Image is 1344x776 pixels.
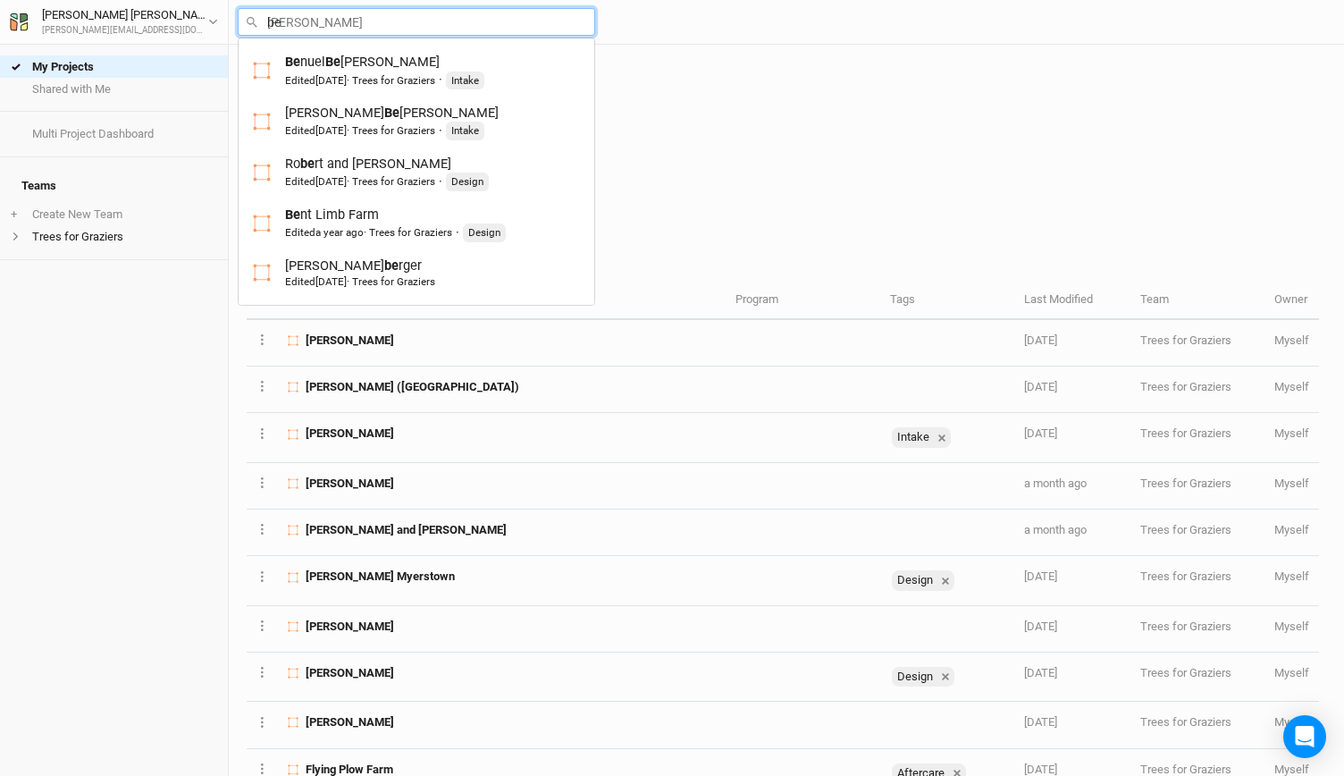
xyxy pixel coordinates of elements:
[253,155,580,191] a: Robert and [PERSON_NAME]Edited[DATE]· Trees for Graziers·Design
[285,54,300,70] mark: Be
[9,5,219,38] button: [PERSON_NAME] [PERSON_NAME][PERSON_NAME][EMAIL_ADDRESS][DOMAIN_NAME]
[315,124,347,137] span: Nov 7, 2023 5:39 AM
[1264,282,1319,320] th: Owner
[285,226,364,239] span: Edited
[285,275,347,288] span: Edited
[285,53,484,89] div: nuel [PERSON_NAME]
[1274,569,1309,583] span: harrison@treesforgraziers.com
[306,665,394,681] span: Matt Bomgardner
[239,97,594,148] a: Emmanuel Beiler
[1274,666,1309,679] span: harrison@treesforgraziers.com
[1130,463,1264,510] td: Trees for Graziers
[1024,715,1057,729] span: Jun 13, 2025 10:39 AM
[892,427,933,447] div: Intake
[42,24,208,38] div: [PERSON_NAME][EMAIL_ADDRESS][DOMAIN_NAME]
[285,274,435,289] div: · Trees for Graziers
[1014,282,1130,320] th: Last Modified
[463,224,506,241] div: Design
[285,207,300,223] mark: Be
[306,619,394,635] span: Jim Speicher
[306,476,394,492] span: Raymond Petersheim
[238,38,595,306] div: menu-options
[726,282,879,320] th: Program
[892,427,951,447] div: Intake
[285,74,347,87] span: Edited
[439,122,442,139] span: ·
[11,168,217,204] h4: Teams
[239,249,594,297] a: Adam Hornberger
[1130,413,1264,462] td: Trees for Graziers
[315,175,347,188] span: Sep 20, 2023 3:11 PM
[285,73,435,88] div: · Trees for Graziers
[1130,653,1264,702] td: Trees for Graziers
[446,72,484,89] div: Intake
[306,426,394,442] span: Samuel Lapp Jr
[285,124,347,137] span: Edited
[1024,426,1057,440] span: Aug 4, 2025 3:01 PM
[239,148,594,198] a: Robert and Patricia Zogorski
[1274,763,1309,776] span: harrison@treesforgraziers.com
[1130,320,1264,367] td: Trees for Graziers
[1274,426,1309,440] span: harrison@treesforgraziers.com
[1274,523,1309,536] span: harrison@treesforgraziers.com
[384,257,399,274] mark: be
[285,175,347,188] span: Edited
[1024,666,1057,679] span: Jun 24, 2025 10:13 AM
[1274,333,1309,347] span: harrison@treesforgraziers.com
[306,379,519,395] span: David Lair (Meadow Haven Farm)
[239,297,594,348] a: Bethel Church
[1024,380,1057,393] span: Aug 11, 2025 9:33 AM
[1024,523,1087,536] span: Jul 3, 2025 9:24 AM
[1024,620,1057,633] span: Jun 27, 2025 8:47 AM
[285,304,484,341] div: thel [DEMOGRAPHIC_DATA]
[1130,367,1264,413] td: Trees for Graziers
[253,206,580,242] a: Bent Limb FarmEditeda year ago· Trees for Graziers·Design
[1024,333,1057,347] span: Aug 11, 2025 2:10 PM
[315,226,364,239] span: Sep 24, 2024 7:32 AM
[253,257,580,290] a: [PERSON_NAME]bergerEdited[DATE]· Trees for Graziers
[325,54,340,70] mark: Be
[315,275,347,288] span: May 20, 2025 2:35 PM
[285,123,435,138] div: · Trees for Graziers
[892,667,954,687] div: Design
[439,71,442,89] span: ·
[239,198,594,249] a: Bent Limb Farm
[1130,702,1264,748] td: Trees for Graziers
[1283,715,1326,758] div: Open Intercom Messenger
[253,304,580,341] a: Bethel [DEMOGRAPHIC_DATA]Edited[DATE]· Trees for Graziers·Intake
[42,6,208,24] div: [PERSON_NAME] [PERSON_NAME]
[306,569,455,585] span: John Lapp Myerstown
[11,207,17,222] span: +
[446,122,484,139] div: Intake
[1274,477,1309,490] span: harrison@treesforgraziers.com
[1274,380,1309,393] span: harrison@treesforgraziers.com
[315,74,347,87] span: Dec 19, 2023 12:00 PM
[384,105,399,121] mark: Be
[1130,556,1264,605] td: Trees for Graziers
[285,305,300,321] mark: Be
[1130,282,1264,320] th: Team
[1024,477,1087,490] span: Jul 11, 2025 11:51 AM
[1274,620,1309,633] span: harrison@treesforgraziers.com
[285,174,435,189] div: · Trees for Graziers
[253,53,580,89] a: BenuelBe[PERSON_NAME]Edited[DATE]· Trees for Graziers·Intake
[439,173,442,190] span: ·
[253,104,580,140] a: [PERSON_NAME]Be[PERSON_NAME]Edited[DATE]· Trees for Graziers·Intake
[285,206,506,242] div: nt Limb Farm
[1130,606,1264,653] td: Trees for Graziers
[892,667,937,687] div: Design
[285,104,499,140] div: [PERSON_NAME] [PERSON_NAME]
[285,155,489,191] div: Ro rt and [PERSON_NAME]
[880,282,1014,320] th: Tags
[285,225,452,240] div: · Trees for Graziers
[239,46,594,97] a: Benuel Beiler
[238,8,595,36] input: Search all farms
[306,522,507,538] span: Diana and John Waring
[1024,763,1057,776] span: Jun 5, 2025 9:00 AM
[446,173,489,190] div: Design
[892,570,954,590] div: Design
[1024,569,1057,583] span: Jun 27, 2025 10:34 AM
[256,88,1326,115] h1: My Projects
[300,156,315,172] mark: be
[456,224,459,241] span: ·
